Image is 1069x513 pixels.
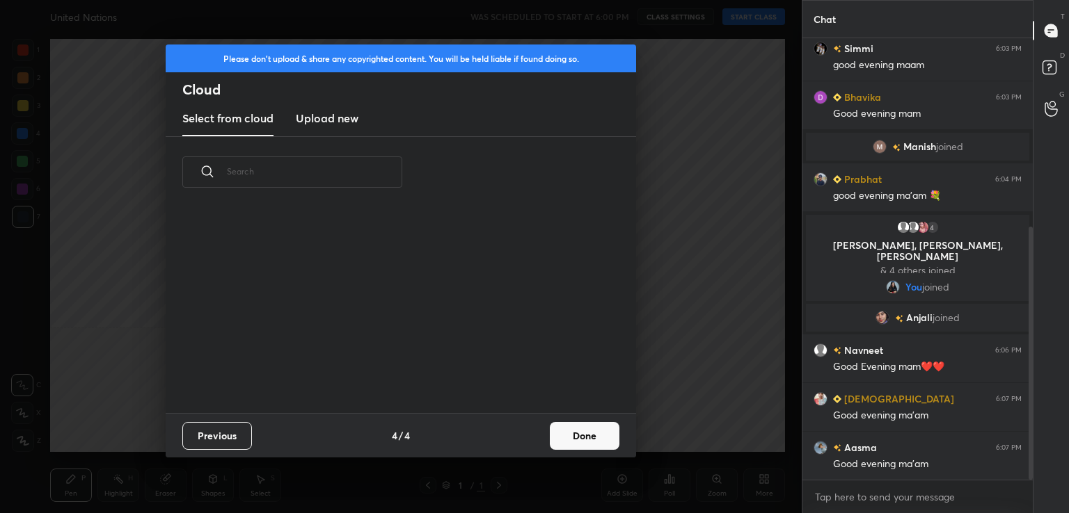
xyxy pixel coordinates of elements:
[833,175,841,184] img: Learner_Badge_beginner_1_8b307cf2a0.svg
[995,175,1022,184] div: 6:04 PM
[926,220,940,234] div: 4
[833,457,1022,471] div: Good evening ma'am
[873,140,887,154] img: AItbvmkMVBjKwAhgaNv5eAuDAfzG8YsEWzX-Kq5TQg3f=s96-c
[996,93,1022,101] div: 6:03 PM
[833,58,1022,72] div: good evening maam
[814,42,828,56] img: 3
[404,428,410,443] h4: 4
[905,282,922,293] span: You
[802,1,847,38] p: Chat
[296,110,358,127] h3: Upload new
[906,220,920,234] img: default.png
[814,441,828,455] img: 7514ee12bd62490693ab146be99e654a.jpg
[814,90,828,104] img: 3
[227,142,402,201] input: Search
[814,343,828,357] img: default.png
[841,391,954,406] h6: [DEMOGRAPHIC_DATA]
[922,282,949,293] span: joined
[182,422,252,450] button: Previous
[182,110,274,127] h3: Select from cloud
[392,428,397,443] h4: 4
[886,280,900,294] img: e6b7fd9604b54f40b4ba6e3a0c89482a.jpg
[802,38,1033,480] div: grid
[841,90,881,104] h6: Bhavika
[550,422,619,450] button: Done
[814,172,828,186] img: b7ba96a1384f4bc8b4308fd718cbd701.jpg
[1060,50,1065,60] p: D
[814,265,1021,276] p: & 4 others joined
[841,343,883,357] h6: Navneet
[399,428,403,443] h4: /
[833,189,1022,203] div: good evening ma'am 💐
[996,44,1022,53] div: 6:03 PM
[833,444,841,452] img: no-rating-badge.077c3623.svg
[841,41,873,56] h6: Simmi
[814,392,828,406] img: f6ca35e622e045489f422ce79b706c9b.jpg
[876,311,889,325] img: c063d73f97dc4e70874a242644f02cee.jpg
[936,141,963,152] span: joined
[833,395,841,403] img: Learner_Badge_beginner_1_8b307cf2a0.svg
[896,220,910,234] img: default.png
[833,93,841,101] img: Learner_Badge_beginner_1_8b307cf2a0.svg
[1061,11,1065,22] p: T
[906,312,933,323] span: Anjali
[814,240,1021,262] p: [PERSON_NAME], [PERSON_NAME], [PERSON_NAME]
[995,346,1022,355] div: 6:06 PM
[892,144,901,152] img: no-rating-badge.077c3623.svg
[996,395,1022,403] div: 6:07 PM
[182,81,636,99] h2: Cloud
[895,315,903,323] img: no-rating-badge.077c3623.svg
[933,312,960,323] span: joined
[903,141,936,152] span: Manish
[833,409,1022,423] div: Good evening ma'am
[996,443,1022,452] div: 6:07 PM
[833,360,1022,374] div: Good Evening mam❤️❤️
[1059,89,1065,99] p: G
[841,440,877,455] h6: Aasma
[833,107,1022,121] div: Good evening mam
[841,172,882,186] h6: Prabhat
[833,347,841,355] img: no-rating-badge.077c3623.svg
[916,220,930,234] img: bdb00e9d76284b10a0d9ad95d8382e66.jpg
[833,45,841,53] img: no-rating-badge.077c3623.svg
[166,44,636,72] div: Please don't upload & share any copyrighted content. You will be held liable if found doing so.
